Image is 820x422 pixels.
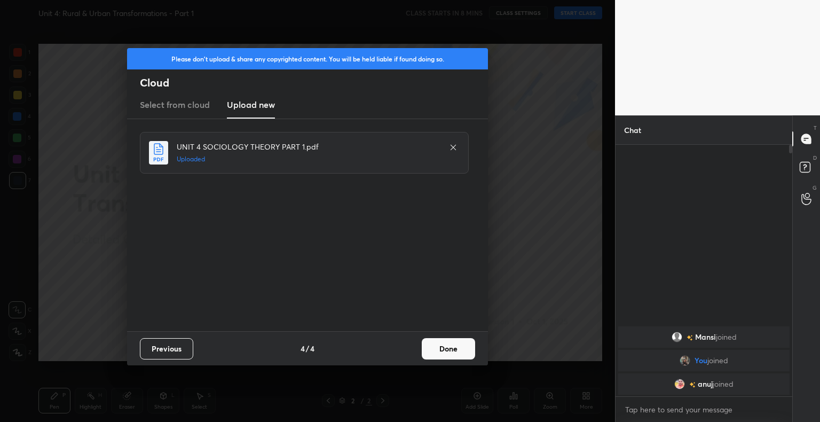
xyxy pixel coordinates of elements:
span: anuj [698,380,713,388]
h3: Upload new [227,98,275,111]
span: You [695,356,707,365]
button: Previous [140,338,193,360]
img: ad3a06e5caeb4080af1860d2a5b39c0c.jpg [674,379,685,389]
h4: UNIT 4 SOCIOLOGY THEORY PART 1.pdf [177,141,438,152]
span: Mansi [695,333,716,341]
button: Done [422,338,475,360]
div: grid [616,324,792,397]
div: Please don't upload & share any copyrighted content. You will be held liable if found doing so. [127,48,488,69]
img: no-rating-badge.077c3623.svg [687,335,693,341]
p: T [814,124,817,132]
img: no-rating-badge.077c3623.svg [689,382,696,388]
h4: 4 [310,343,314,354]
p: D [813,154,817,162]
h2: Cloud [140,76,488,90]
span: joined [716,333,737,341]
p: G [813,184,817,192]
h4: 4 [301,343,305,354]
img: 8fa27f75e68a4357b26bef1fee293ede.jpg [680,355,690,366]
span: joined [707,356,728,365]
h4: / [306,343,309,354]
img: default.png [672,332,682,342]
h5: Uploaded [177,154,438,164]
p: Chat [616,116,650,144]
span: joined [713,380,734,388]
